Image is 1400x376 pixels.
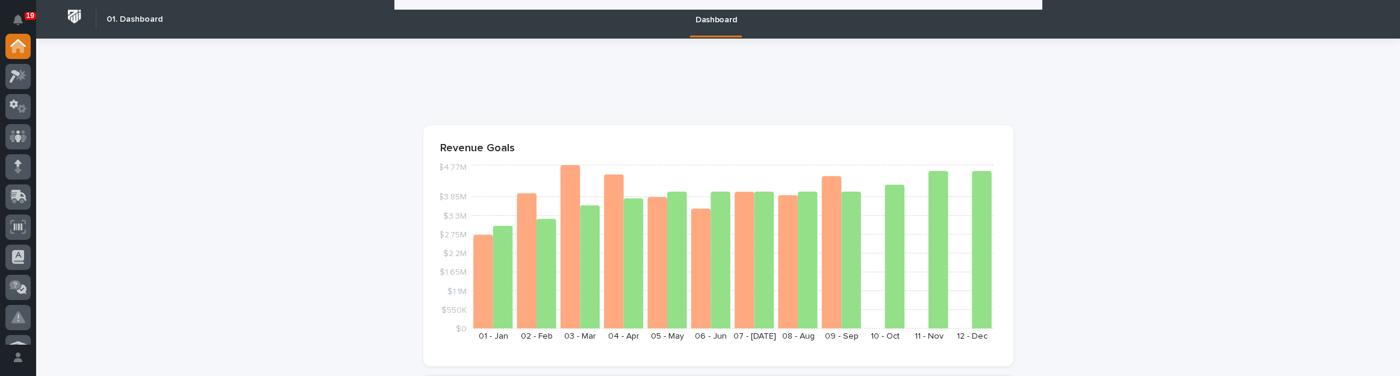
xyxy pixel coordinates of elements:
[443,249,467,258] tspan: $2.2M
[782,332,814,340] text: 08 - Aug
[824,332,858,340] text: 09 - Sep
[438,164,467,172] tspan: $4.77M
[441,306,467,315] tspan: $550K
[957,332,988,340] text: 12 - Dec
[564,332,596,340] text: 03 - Mar
[439,231,467,239] tspan: $2.75M
[733,332,776,340] text: 07 - [DATE]
[914,332,943,340] text: 11 - Nov
[5,7,31,33] button: Notifications
[440,269,467,277] tspan: $1.65M
[651,332,684,340] text: 05 - May
[871,332,900,340] text: 10 - Oct
[107,14,163,25] h2: 01. Dashboard
[440,142,997,155] p: Revenue Goals
[478,332,508,340] text: 01 - Jan
[456,325,467,333] tspan: $0
[447,287,467,296] tspan: $1.1M
[26,11,34,20] p: 19
[521,332,553,340] text: 02 - Feb
[608,332,639,340] text: 04 - Apr
[15,14,31,34] div: Notifications19
[63,5,86,28] img: Workspace Logo
[443,212,467,221] tspan: $3.3M
[695,332,727,340] text: 06 - Jun
[438,193,467,202] tspan: $3.85M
